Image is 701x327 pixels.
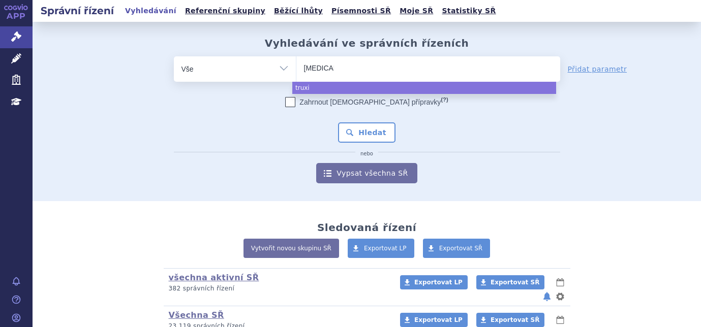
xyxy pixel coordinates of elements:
[414,316,463,323] span: Exportovat LP
[364,245,407,252] span: Exportovat LP
[476,275,544,289] a: Exportovat SŘ
[285,97,448,107] label: Zahrnout [DEMOGRAPHIC_DATA] přípravky
[414,279,463,286] span: Exportovat LP
[439,4,499,18] a: Statistiky SŘ
[441,96,448,103] abbr: (?)
[271,4,326,18] a: Běžící lhůty
[355,151,378,157] i: nebo
[439,245,483,252] span: Exportovat SŘ
[491,316,539,323] span: Exportovat SŘ
[243,239,339,258] a: Vytvořit novou skupinu SŘ
[292,82,556,94] li: truxi
[476,313,544,327] a: Exportovat SŘ
[400,313,468,327] a: Exportovat LP
[317,221,416,234] h2: Sledovaná řízení
[555,290,565,303] button: nastavení
[328,4,394,18] a: Písemnosti SŘ
[169,310,224,320] a: Všechna SŘ
[169,273,259,282] a: všechna aktivní SŘ
[542,290,552,303] button: notifikace
[568,64,627,74] a: Přidat parametr
[491,279,539,286] span: Exportovat SŘ
[400,275,468,289] a: Exportovat LP
[265,37,469,49] h2: Vyhledávání ve správních řízeních
[182,4,268,18] a: Referenční skupiny
[555,276,565,288] button: lhůty
[169,284,387,293] p: 382 správních řízení
[423,239,491,258] a: Exportovat SŘ
[338,122,395,143] button: Hledat
[397,4,436,18] a: Moje SŘ
[555,314,565,326] button: lhůty
[348,239,414,258] a: Exportovat LP
[33,4,122,18] h2: Správní řízení
[122,4,179,18] a: Vyhledávání
[316,163,417,183] a: Vypsat všechna SŘ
